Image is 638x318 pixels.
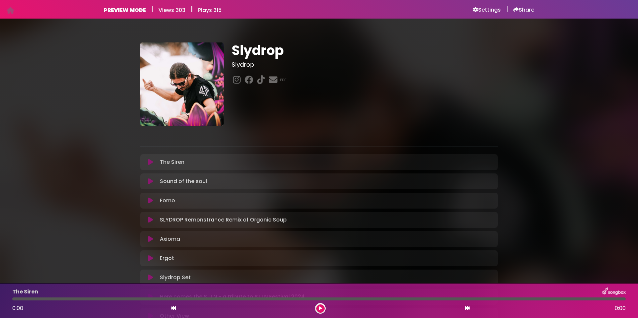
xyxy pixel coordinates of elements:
[232,42,498,58] h1: Slydrop
[160,235,180,243] p: Axioma
[280,77,286,83] a: PDF
[160,216,287,224] p: SLYDROP Remonstrance Remix of Organic Soup
[232,61,498,68] h3: Slydrop
[159,7,185,13] h6: Views 303
[602,287,626,296] img: songbox-logo-white.png
[12,288,38,296] p: The Siren
[506,5,508,13] h5: |
[160,274,191,282] p: Slydrop Set
[615,304,626,312] span: 0:00
[160,254,174,262] p: Ergot
[12,304,23,312] span: 0:00
[104,7,146,13] h6: PREVIEW MODE
[191,5,193,13] h5: |
[473,7,501,13] a: Settings
[513,7,534,13] a: Share
[160,158,184,166] p: The Siren
[198,7,222,13] h6: Plays 315
[140,42,224,126] img: yZHNRG69QJuKZQjGMH61
[160,197,175,205] p: Fomo
[160,177,207,185] p: Sound of the soul
[151,5,153,13] h5: |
